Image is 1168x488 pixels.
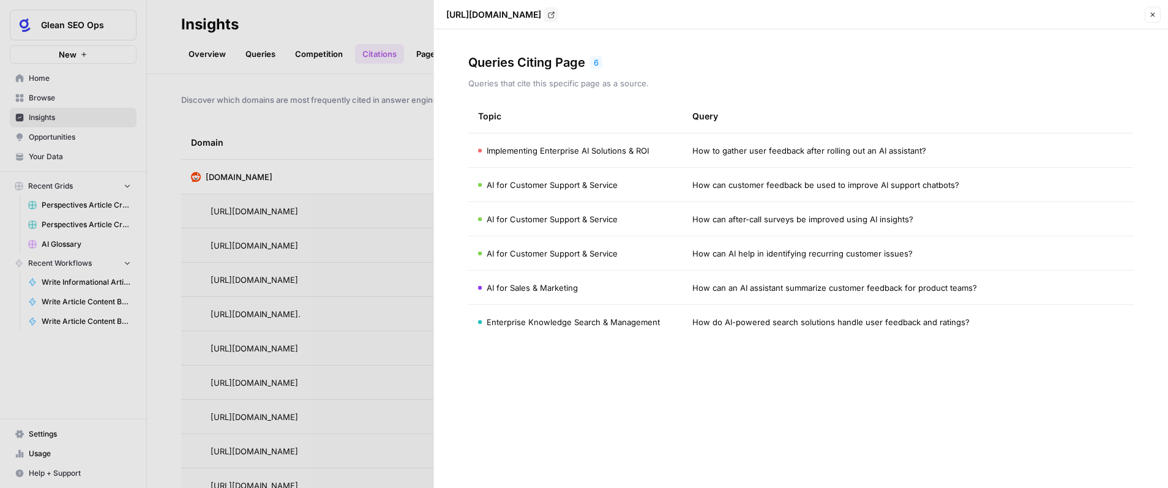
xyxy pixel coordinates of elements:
span: AI for Customer Support & Service [487,213,618,225]
span: How can an AI assistant summarize customer feedback for product teams? [692,282,977,294]
span: AI for Customer Support & Service [487,247,618,260]
h3: Queries Citing Page [468,54,585,71]
span: How to gather user feedback after rolling out an AI assistant? [692,145,926,157]
p: Queries that cite this specific page as a source. [468,77,1134,89]
div: Topic [478,99,501,133]
span: AI for Sales & Marketing [487,282,578,294]
a: Go to page https://www.reddit.com/r/ProductManagement/comments/1avf0jd/how_ai_helped_us_managing_... [544,7,558,22]
div: Query [692,99,1124,133]
span: AI for Customer Support & Service [487,179,618,191]
span: Implementing Enterprise AI Solutions & ROI [487,145,649,157]
div: 6 [590,56,602,69]
span: How can customer feedback be used to improve AI support chatbots? [692,179,959,191]
span: How do AI-powered search solutions handle user feedback and ratings? [692,316,970,328]
p: [URL][DOMAIN_NAME] [446,9,541,21]
span: Enterprise Knowledge Search & Management [487,316,660,328]
span: How can after-call surveys be improved using AI insights? [692,213,913,225]
span: How can AI help in identifying recurring customer issues? [692,247,913,260]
